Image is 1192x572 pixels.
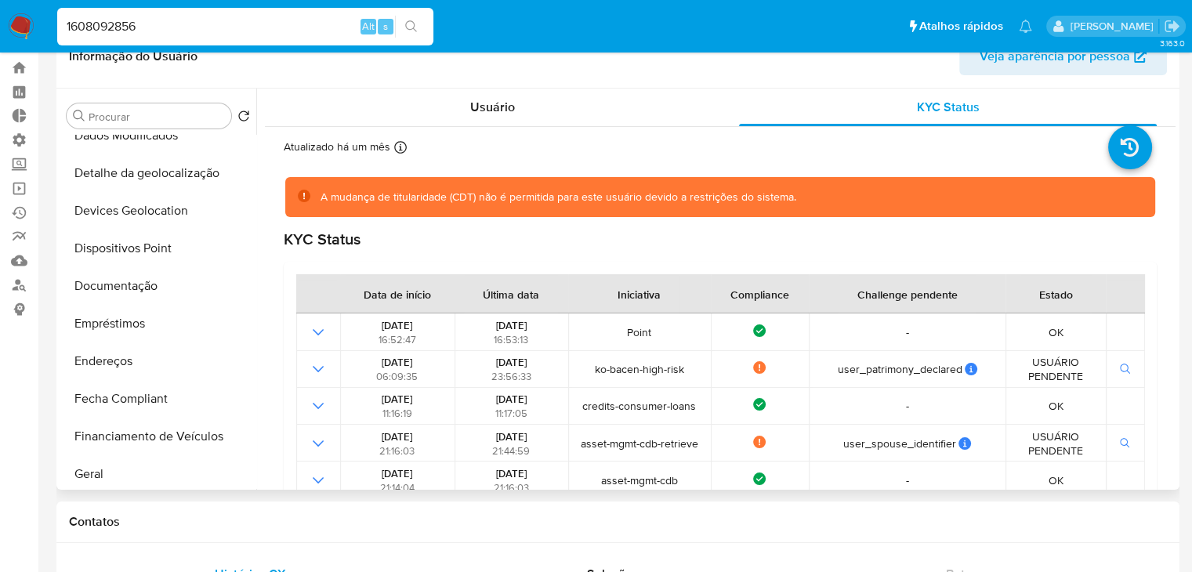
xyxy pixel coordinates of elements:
button: Fecha Compliant [60,380,256,418]
span: Atalhos rápidos [919,18,1003,34]
p: Atualizado há um mês [284,139,390,154]
a: Sair [1164,18,1180,34]
h1: Informação do Usuário [69,49,197,64]
span: s [383,19,388,34]
p: matias.logusso@mercadopago.com.br [1070,19,1158,34]
button: Devices Geolocation [60,192,256,230]
button: Detalhe da geolocalização [60,154,256,192]
input: Pesquise usuários ou casos... [57,16,433,37]
button: Veja aparência por pessoa [959,38,1167,75]
span: KYC Status [917,98,980,116]
button: Retornar ao pedido padrão [237,110,250,127]
span: Usuário [470,98,515,116]
button: Geral [60,455,256,493]
button: Dispositivos Point [60,230,256,267]
span: Alt [362,19,375,34]
h1: Contatos [69,514,1167,530]
span: Veja aparência por pessoa [980,38,1130,75]
a: Notificações [1019,20,1032,33]
button: Procurar [73,110,85,122]
button: Empréstimos [60,305,256,342]
button: Dados Modificados [60,117,256,154]
input: Procurar [89,110,225,124]
button: Financiamento de Veículos [60,418,256,455]
button: Documentação [60,267,256,305]
button: Endereços [60,342,256,380]
button: search-icon [395,16,427,38]
span: 3.163.0 [1159,37,1184,49]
